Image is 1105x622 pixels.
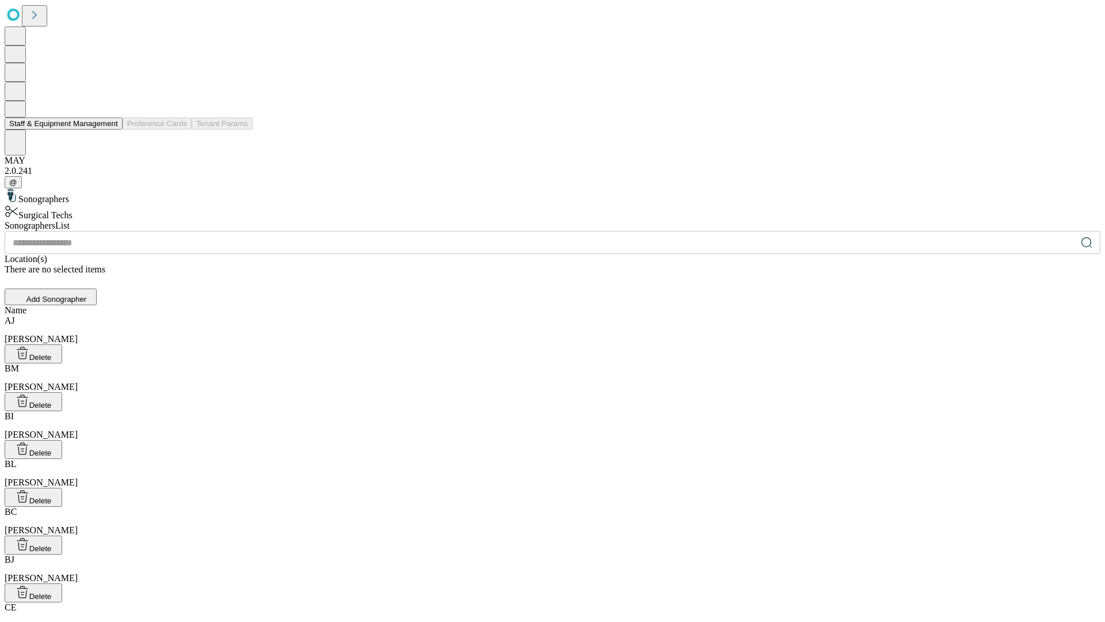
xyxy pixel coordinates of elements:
[5,555,14,564] span: BJ
[192,117,253,130] button: Tenant Params
[5,602,16,612] span: CE
[5,155,1100,166] div: MAY
[123,117,192,130] button: Preference Cards
[5,507,1100,536] div: [PERSON_NAME]
[5,176,22,188] button: @
[5,305,1100,316] div: Name
[29,544,52,553] span: Delete
[5,507,17,517] span: BC
[29,496,52,505] span: Delete
[5,316,1100,344] div: [PERSON_NAME]
[5,254,47,264] span: Location(s)
[5,344,62,363] button: Delete
[5,117,123,130] button: Staff & Equipment Management
[5,392,62,411] button: Delete
[5,363,19,373] span: BM
[5,411,1100,440] div: [PERSON_NAME]
[5,536,62,555] button: Delete
[29,592,52,601] span: Delete
[5,264,1100,275] div: There are no selected items
[5,363,1100,392] div: [PERSON_NAME]
[5,188,1100,204] div: Sonographers
[5,289,97,305] button: Add Sonographer
[5,583,62,602] button: Delete
[5,316,15,325] span: AJ
[5,459,1100,488] div: [PERSON_NAME]
[5,488,62,507] button: Delete
[29,449,52,457] span: Delete
[26,295,86,304] span: Add Sonographer
[29,353,52,362] span: Delete
[5,166,1100,176] div: 2.0.241
[9,178,17,187] span: @
[5,459,16,469] span: BL
[5,411,14,421] span: BI
[29,401,52,409] span: Delete
[5,204,1100,221] div: Surgical Techs
[5,221,1100,231] div: Sonographers List
[5,440,62,459] button: Delete
[5,555,1100,583] div: [PERSON_NAME]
